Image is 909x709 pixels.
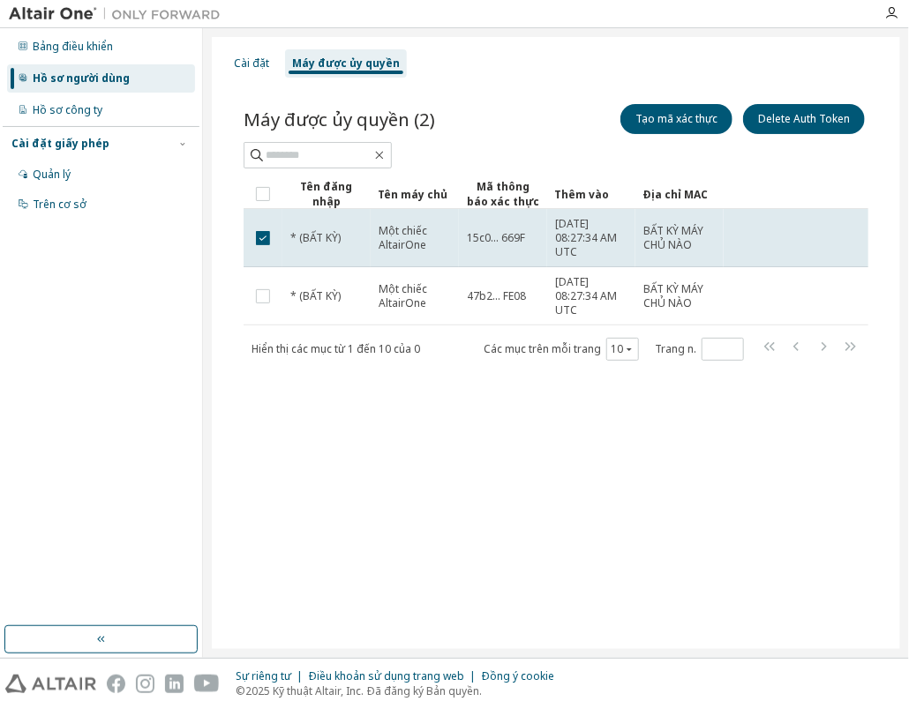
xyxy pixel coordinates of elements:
[555,275,627,317] span: [DATE] 08:27:34 AM UTC
[643,224,716,252] span: BẤT KỲ MÁY CHỦ NÀO
[245,683,482,698] font: 2025 Kỹ thuật Altair, Inc. Đã đăng ký Bản quyền.
[33,71,130,86] div: Hồ sơ người dùng
[234,56,269,71] div: Cài đặt
[743,104,865,134] button: Delete Auth Token
[9,5,229,23] img: Altair Một
[308,669,481,683] div: Điều khoản sử dụng trang web
[236,669,308,683] div: Sự riêng tư
[5,675,96,693] img: altair_logo.svg
[107,675,125,693] img: facebook.svg
[236,683,565,698] p: ©
[290,289,341,303] span: * (BẤT KỲ)
[466,179,540,209] div: Mã thông báo xác thực
[136,675,154,693] img: instagram.svg
[33,40,113,54] div: Bảng điều khiển
[484,342,601,356] font: Các mục trên mỗi trang
[642,180,717,208] div: Địa chỉ MAC
[33,198,86,212] div: Trên cơ sở
[379,224,451,252] span: Một chiếc AltairOne
[467,289,526,303] span: 47b2... FE08
[378,180,452,208] div: Tên máy chủ
[292,56,400,71] div: Máy được ủy quyền
[252,341,420,356] span: Hiển thị các mục từ 1 đến 10 của 0
[289,179,364,209] div: Tên đăng nhập
[655,342,696,356] font: Trang n.
[555,217,627,259] span: [DATE] 08:27:34 AM UTC
[481,669,565,683] div: Đồng ý cookie
[194,675,220,693] img: youtube.svg
[11,137,109,151] div: Cài đặt giấy phép
[244,107,435,131] span: Máy được ủy quyền (2)
[620,104,732,134] button: Tạo mã xác thực
[33,168,71,182] div: Quản lý
[611,342,623,356] font: 10
[290,231,341,245] span: * (BẤT KỲ)
[33,103,102,117] div: Hồ sơ công ty
[467,231,525,245] span: 15c0... 669F
[643,282,716,310] span: BẤT KỲ MÁY CHỦ NÀO
[379,282,451,310] span: Một chiếc AltairOne
[554,180,628,208] div: Thêm vào
[165,675,184,693] img: linkedin.svg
